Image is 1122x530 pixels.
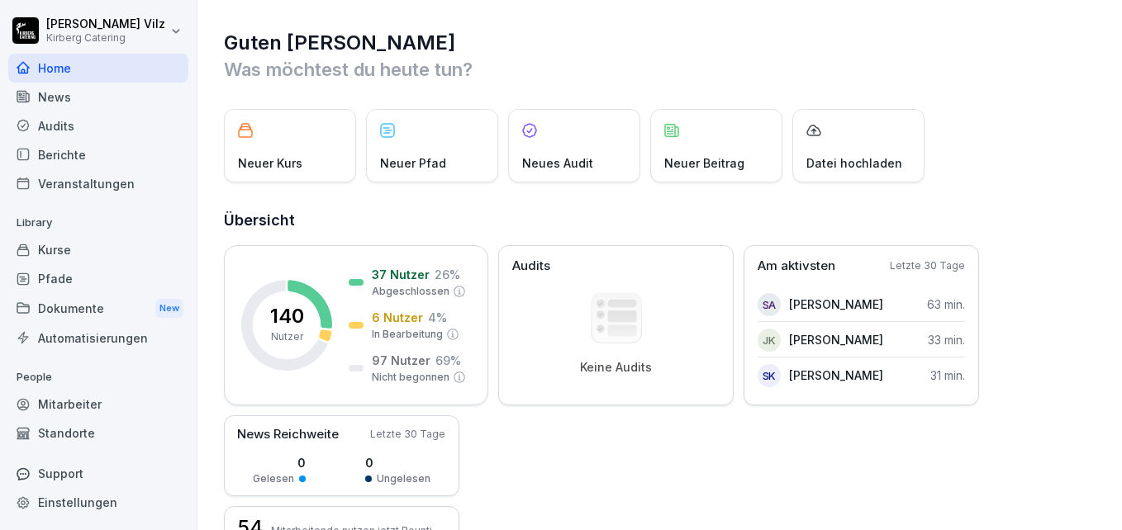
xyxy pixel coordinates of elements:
[237,425,339,444] p: News Reichweite
[377,471,430,486] p: Ungelesen
[522,154,593,172] p: Neues Audit
[224,209,1097,232] h2: Übersicht
[8,324,188,353] a: Automatisierungen
[8,293,188,324] div: Dokumente
[8,210,188,236] p: Library
[435,266,460,283] p: 26 %
[224,30,1097,56] h1: Guten [PERSON_NAME]
[758,257,835,276] p: Am aktivsten
[253,471,294,486] p: Gelesen
[224,56,1097,83] p: Was möchtest du heute tun?
[253,454,306,471] p: 0
[372,266,430,283] p: 37 Nutzer
[8,140,188,169] a: Berichte
[8,54,188,83] a: Home
[789,331,883,348] p: [PERSON_NAME]
[372,327,443,342] p: In Bearbeitung
[8,459,188,488] div: Support
[435,352,461,369] p: 69 %
[758,293,781,316] div: SA
[928,331,965,348] p: 33 min.
[155,299,183,318] div: New
[428,309,447,326] p: 4 %
[271,329,303,344] p: Nutzer
[46,17,165,31] p: [PERSON_NAME] Vilz
[789,296,883,313] p: [PERSON_NAME]
[270,306,304,326] p: 140
[8,111,188,140] a: Audits
[8,264,188,293] a: Pfade
[8,364,188,390] p: People
[758,364,781,387] div: SK
[46,32,165,44] p: Kirberg Catering
[372,370,449,385] p: Nicht begonnen
[365,454,430,471] p: 0
[238,154,302,172] p: Neuer Kurs
[512,257,550,276] p: Audits
[8,83,188,111] a: News
[8,419,188,447] a: Standorte
[806,154,902,172] p: Datei hochladen
[372,352,430,369] p: 97 Nutzer
[890,258,965,273] p: Letzte 30 Tage
[930,367,965,384] p: 31 min.
[8,235,188,264] a: Kurse
[580,360,652,375] p: Keine Audits
[8,390,188,419] a: Mitarbeiter
[380,154,446,172] p: Neuer Pfad
[664,154,744,172] p: Neuer Beitrag
[927,296,965,313] p: 63 min.
[8,488,188,517] a: Einstellungen
[758,329,781,352] div: JK
[372,284,449,299] p: Abgeschlossen
[370,427,445,442] p: Letzte 30 Tage
[8,293,188,324] a: DokumenteNew
[789,367,883,384] p: [PERSON_NAME]
[372,309,423,326] p: 6 Nutzer
[8,169,188,198] a: Veranstaltungen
